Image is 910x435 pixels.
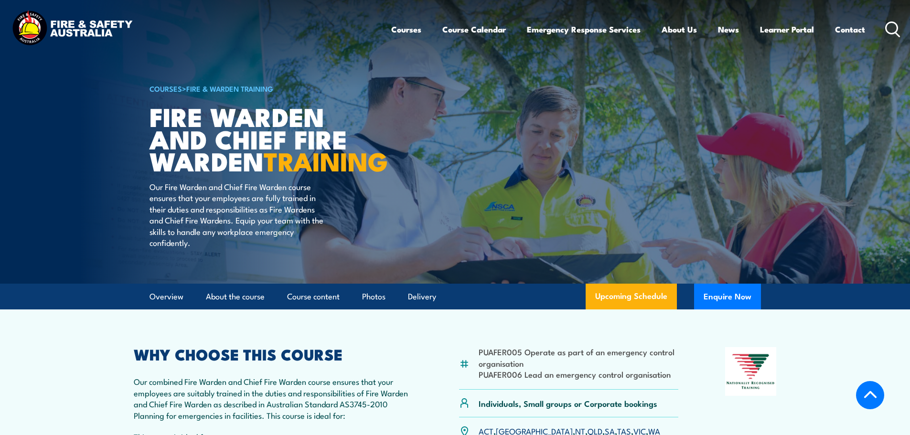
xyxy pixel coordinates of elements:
[264,140,388,180] strong: TRAINING
[586,284,677,309] a: Upcoming Schedule
[479,346,679,369] li: PUAFER005 Operate as part of an emergency control organisation
[186,83,273,94] a: Fire & Warden Training
[760,17,814,42] a: Learner Portal
[694,284,761,309] button: Enquire Now
[206,284,265,309] a: About the course
[662,17,697,42] a: About Us
[479,369,679,380] li: PUAFER006 Lead an emergency control organisation
[391,17,421,42] a: Courses
[408,284,436,309] a: Delivery
[442,17,506,42] a: Course Calendar
[150,181,324,248] p: Our Fire Warden and Chief Fire Warden course ensures that your employees are fully trained in the...
[362,284,385,309] a: Photos
[479,398,657,409] p: Individuals, Small groups or Corporate bookings
[725,347,777,396] img: Nationally Recognised Training logo.
[150,83,385,94] h6: >
[150,105,385,172] h1: Fire Warden and Chief Fire Warden
[287,284,340,309] a: Course content
[150,284,183,309] a: Overview
[150,83,182,94] a: COURSES
[527,17,641,42] a: Emergency Response Services
[835,17,865,42] a: Contact
[718,17,739,42] a: News
[134,347,413,361] h2: WHY CHOOSE THIS COURSE
[134,376,413,421] p: Our combined Fire Warden and Chief Fire Warden course ensures that your employees are suitably tr...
